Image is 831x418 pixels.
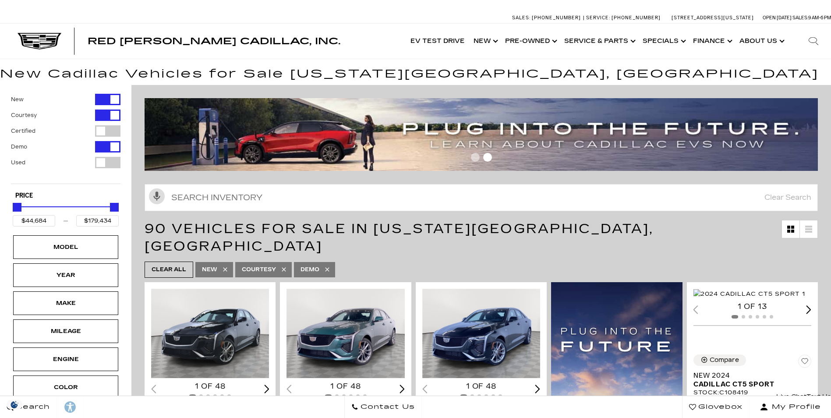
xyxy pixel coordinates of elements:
div: EngineEngine [13,347,118,371]
span: Text Us [806,393,831,400]
img: 2025 Cadillac CT4 Sport 1 [286,289,406,378]
span: Open [DATE] [763,15,792,21]
div: 1 of 48 [286,382,404,391]
span: Sales: [512,15,530,21]
input: Search Inventory [145,184,818,211]
span: Courtesy [242,264,276,275]
span: [PHONE_NUMBER] [612,15,661,21]
div: MileageMileage [13,319,118,343]
div: Color [44,383,88,392]
div: Mileage [44,326,88,336]
span: Contact Us [358,401,415,413]
div: Next slide [400,385,405,393]
div: Maximum Price [110,203,119,212]
a: Service & Parts [560,24,638,59]
a: Specials [638,24,689,59]
a: Live Chat [776,391,806,403]
div: Price [13,200,119,227]
div: 1 / 2 [693,289,813,299]
div: Next slide [806,305,811,314]
a: About Us [735,24,787,59]
span: Go to slide 2 [483,153,492,162]
span: Sales: [792,15,808,21]
div: MakeMake [13,291,118,315]
div: Next slide [535,385,541,393]
a: Pre-Owned [501,24,560,59]
section: Click to Open Cookie Consent Modal [4,400,25,409]
input: Maximum [76,215,119,227]
span: Go to slide 1 [471,153,480,162]
a: New [469,24,501,59]
h5: Price [15,192,116,200]
div: Stock : C108419 [693,389,811,397]
a: EV Test Drive [406,24,469,59]
label: Courtesy [11,111,37,120]
div: 1 of 48 [422,382,540,391]
span: Clear All [152,264,186,275]
a: Sales: [PHONE_NUMBER] [512,15,583,20]
input: Minimum [13,215,55,227]
button: Save Vehicle [798,354,811,371]
div: 1 / 2 [422,289,541,378]
a: [STREET_ADDRESS][US_STATE] [672,15,754,21]
div: ColorColor [13,375,118,399]
span: New 2024 [693,371,805,380]
span: Demo [301,264,319,275]
div: Make [44,298,88,308]
div: Filter by Vehicle Type [11,94,120,184]
label: Used [11,158,25,167]
img: 2024 Cadillac CT4 Sport 1 [151,289,270,378]
span: Cadillac CT5 Sport [693,380,805,389]
span: Search [14,401,50,413]
span: [PHONE_NUMBER] [532,15,581,21]
div: Model [44,242,88,252]
span: Live Chat [776,393,806,400]
img: Cadillac Dark Logo with Cadillac White Text [18,33,61,50]
div: YearYear [13,263,118,287]
a: Glovebox [682,396,750,418]
div: Engine [44,354,88,364]
button: Compare Vehicle [693,354,746,366]
img: 2024 Cadillac CT4 Sport 1 [422,289,541,378]
div: Compare [710,356,739,364]
div: 1 / 2 [286,289,406,378]
a: New 2024Cadillac CT5 Sport [693,371,811,389]
a: Contact Us [344,396,422,418]
div: 1 / 2 [151,289,270,378]
label: Certified [11,127,35,135]
span: Red [PERSON_NAME] Cadillac, Inc. [88,36,340,46]
a: Red [PERSON_NAME] Cadillac, Inc. [88,37,340,46]
div: Minimum Price [13,203,21,212]
label: New [11,95,24,104]
div: ModelModel [13,235,118,259]
div: 1 of 48 [151,382,269,391]
span: New [202,264,217,275]
span: 9 AM-6 PM [808,15,831,21]
span: Glovebox [696,401,743,413]
svg: Click to toggle on voice search [149,188,165,204]
div: Year [44,270,88,280]
a: Service: [PHONE_NUMBER] [583,15,663,20]
img: Opt-Out Icon [4,400,25,409]
label: Demo [11,142,27,151]
span: My Profile [768,401,821,413]
div: Next slide [264,385,269,393]
img: 2024 Cadillac CT5 Sport 1 [693,289,805,299]
span: 90 Vehicles for Sale in [US_STATE][GEOGRAPHIC_DATA], [GEOGRAPHIC_DATA] [145,221,654,254]
img: ev-blog-post-banners4 [145,98,824,171]
a: Text Us [806,391,831,403]
button: Open user profile menu [750,396,831,418]
div: 1 of 13 [693,302,811,312]
a: Finance [689,24,735,59]
span: Service: [586,15,610,21]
